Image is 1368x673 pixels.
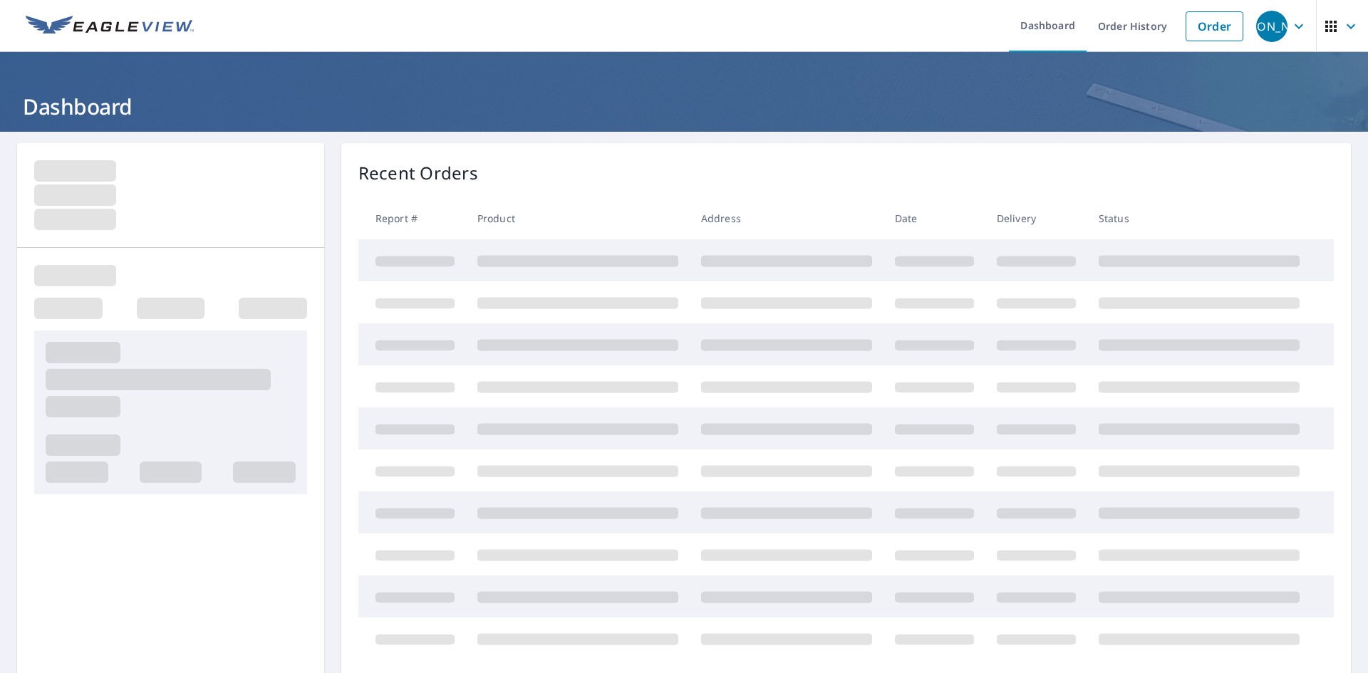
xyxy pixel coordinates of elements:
p: Recent Orders [358,160,478,186]
th: Date [883,197,985,239]
div: [PERSON_NAME] [1256,11,1287,42]
h1: Dashboard [17,92,1351,121]
th: Delivery [985,197,1087,239]
th: Address [690,197,883,239]
th: Status [1087,197,1311,239]
th: Product [466,197,690,239]
img: EV Logo [26,16,194,37]
a: Order [1186,11,1243,41]
th: Report # [358,197,466,239]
